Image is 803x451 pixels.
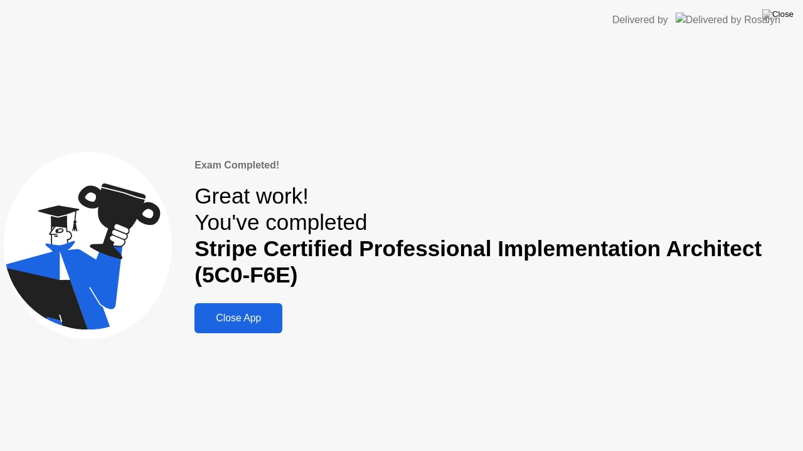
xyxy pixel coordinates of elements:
[194,236,762,287] b: Stripe Certified Professional Implementation Architect (5C0-F6E)
[194,303,282,333] button: Close App
[762,9,794,19] img: Close
[676,13,780,27] img: Delivered by Rosalyn
[194,183,799,289] div: Great work! You've completed
[612,13,668,28] div: Delivered by
[198,313,279,324] div: Close App
[194,158,799,173] div: Exam Completed!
